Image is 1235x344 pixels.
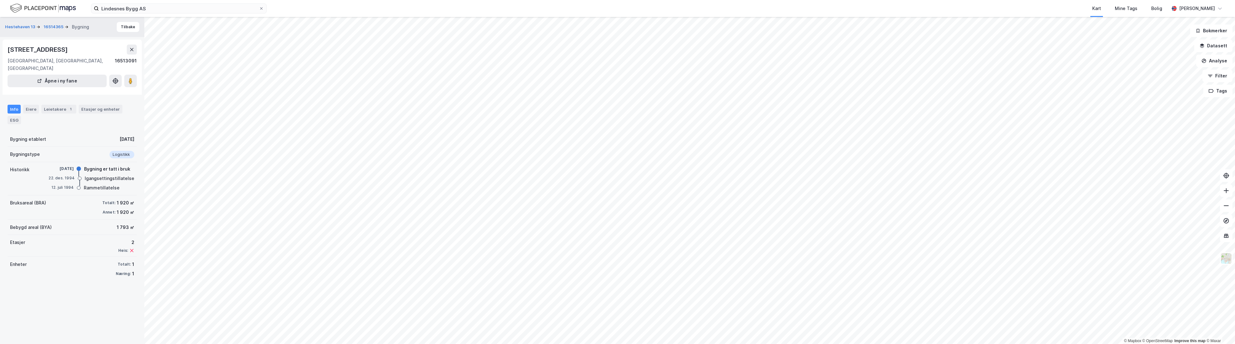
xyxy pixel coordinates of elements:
[1202,70,1232,82] button: Filter
[118,262,131,267] div: Totalt:
[85,175,134,182] div: Igangsettingstillatelse
[84,165,130,173] div: Bygning er tatt i bruk
[8,105,21,114] div: Info
[116,271,131,276] div: Næring:
[1203,85,1232,97] button: Tags
[8,116,21,124] div: ESG
[1124,339,1141,343] a: Mapbox
[10,166,29,173] div: Historikk
[8,57,115,72] div: [GEOGRAPHIC_DATA], [GEOGRAPHIC_DATA], [GEOGRAPHIC_DATA]
[103,210,115,215] div: Annet:
[118,248,128,253] div: Heis:
[118,239,134,246] div: 2
[49,175,75,181] div: 22. des. 1994
[1194,40,1232,52] button: Datasett
[1115,5,1137,12] div: Mine Tags
[49,185,74,190] div: 12. juli 1994
[117,199,134,207] div: 1 920 ㎡
[1142,339,1173,343] a: OpenStreetMap
[67,106,74,112] div: 1
[132,261,134,268] div: 1
[10,3,76,14] img: logo.f888ab2527a4732fd821a326f86c7f29.svg
[41,105,76,114] div: Leietakere
[1196,55,1232,67] button: Analyse
[1190,24,1232,37] button: Bokmerker
[102,200,115,205] div: Totalt:
[1151,5,1162,12] div: Bolig
[1204,314,1235,344] div: Kontrollprogram for chat
[115,57,137,72] div: 16513091
[1174,339,1206,343] a: Improve this map
[10,239,25,246] div: Etasjer
[1179,5,1215,12] div: [PERSON_NAME]
[1092,5,1101,12] div: Kart
[5,24,36,30] button: Hestehaven 13
[10,261,27,268] div: Enheter
[72,23,89,31] div: Bygning
[120,135,134,143] div: [DATE]
[10,199,46,207] div: Bruksareal (BRA)
[99,4,259,13] input: Søk på adresse, matrikkel, gårdeiere, leietakere eller personer
[117,22,139,32] button: Tilbake
[81,106,120,112] div: Etasjer og enheter
[132,270,134,278] div: 1
[44,24,65,30] button: 16514365
[1220,252,1232,264] img: Z
[49,166,74,172] div: [DATE]
[1204,314,1235,344] iframe: Chat Widget
[8,45,69,55] div: [STREET_ADDRESS]
[117,224,134,231] div: 1 793 ㎡
[10,224,52,231] div: Bebygd areal (BYA)
[10,151,40,158] div: Bygningstype
[84,184,120,192] div: Rammetillatelse
[10,135,46,143] div: Bygning etablert
[8,75,107,87] button: Åpne i ny fane
[117,209,134,216] div: 1 920 ㎡
[23,105,39,114] div: Eiere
